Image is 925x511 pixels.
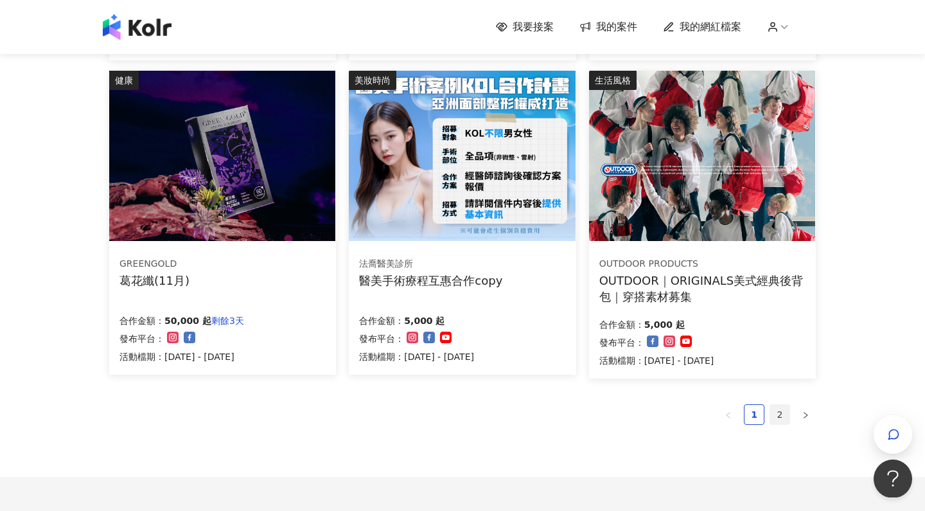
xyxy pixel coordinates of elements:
[359,313,404,328] p: 合作金額：
[359,349,474,364] p: 活動檔期：[DATE] - [DATE]
[725,411,732,419] span: left
[164,313,211,328] p: 50,000 起
[103,14,172,40] img: logo
[663,20,741,34] a: 我的網紅檔案
[744,404,764,425] li: 1
[119,313,164,328] p: 合作金額：
[119,331,164,346] p: 發布平台：
[359,331,404,346] p: 發布平台：
[795,404,816,425] li: Next Page
[644,317,685,332] p: 5,000 起
[718,404,739,425] button: left
[599,353,714,368] p: 活動檔期：[DATE] - [DATE]
[770,405,789,424] a: 2
[404,313,445,328] p: 5,000 起
[496,20,554,34] a: 我要接案
[109,71,139,90] div: 健康
[513,20,554,34] span: 我要接案
[802,411,809,419] span: right
[349,71,575,241] img: 眼袋、隆鼻、隆乳、抽脂、墊下巴
[119,349,244,364] p: 活動檔期：[DATE] - [DATE]
[596,20,637,34] span: 我的案件
[589,71,815,241] img: 【OUTDOOR】ORIGINALS美式經典後背包M
[211,313,244,328] p: 剩餘3天
[599,317,644,332] p: 合作金額：
[359,258,502,271] div: 法喬醫美診所
[744,405,764,424] a: 1
[109,71,335,241] img: 葛花纖
[718,404,739,425] li: Previous Page
[119,273,189,289] div: 葛花纖(11月)
[599,335,644,350] p: 發布平台：
[579,20,637,34] a: 我的案件
[874,459,912,498] iframe: Help Scout Beacon - Open
[119,258,189,271] div: GREENGOLD
[359,273,502,289] div: 醫美手術療程互惠合作copy
[795,404,816,425] button: right
[599,273,806,305] div: OUTDOOR｜ORIGINALS美式經典後背包｜穿搭素材募集
[770,404,790,425] li: 2
[599,258,805,271] div: OUTDOOR PRODUCTS
[589,71,637,90] div: 生活風格
[680,20,741,34] span: 我的網紅檔案
[349,71,396,90] div: 美妝時尚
